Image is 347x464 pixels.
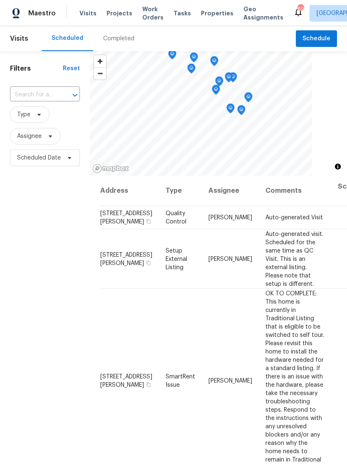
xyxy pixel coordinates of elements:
button: Zoom out [94,67,106,79]
span: Schedule [302,34,330,44]
span: Auto-generated visit. Scheduled for the same time as QC Visit. This is an external listing. Pleas... [265,231,323,287]
span: Auto-generated Visit [265,215,323,221]
a: Mapbox homepage [92,164,129,173]
div: Map marker [226,103,235,116]
input: Search for an address... [10,88,57,101]
span: Work Orders [142,5,164,22]
span: [STREET_ADDRESS][PERSON_NAME] [100,252,152,266]
button: Toggle attribution [333,162,343,172]
div: Map marker [212,85,220,98]
span: [PERSON_NAME] [208,256,252,262]
span: Type [17,110,30,119]
span: Scheduled Date [17,154,61,162]
div: Completed [103,34,134,43]
span: [STREET_ADDRESS][PERSON_NAME] [100,211,152,225]
span: [PERSON_NAME] [208,215,252,221]
th: Comments [259,176,331,206]
span: Properties [201,9,233,17]
div: Map marker [168,49,176,62]
th: Address [100,176,159,206]
span: Visits [10,29,28,48]
button: Copy Address [145,259,152,266]
div: Map marker [210,56,218,69]
span: Geo Assignments [243,5,283,22]
button: Copy Address [145,381,152,388]
h1: Filters [10,64,63,73]
div: Map marker [190,52,198,65]
span: Visits [79,9,97,17]
span: [PERSON_NAME] [208,378,252,383]
div: Scheduled [52,34,83,42]
span: Projects [107,9,132,17]
button: Zoom in [94,55,106,67]
span: Zoom out [94,68,106,79]
button: Open [69,89,81,101]
span: [STREET_ADDRESS][PERSON_NAME] [100,373,152,388]
span: SmartRent Issue [166,373,195,388]
span: Quality Control [166,211,186,225]
button: Schedule [296,30,337,47]
span: Setup External Listing [166,248,187,270]
span: Toggle attribution [335,162,340,171]
button: Copy Address [145,218,152,225]
div: Map marker [244,92,253,105]
div: Reset [63,64,80,73]
div: Map marker [229,72,237,85]
span: Tasks [173,10,191,16]
div: 69 [297,5,303,13]
th: Assignee [202,176,259,206]
canvas: Map [90,51,312,176]
th: Type [159,176,202,206]
span: Assignee [17,132,42,140]
div: Map marker [237,105,245,118]
div: Map marker [215,76,223,89]
span: Maestro [28,9,56,17]
div: Map marker [225,72,233,85]
div: Map marker [187,64,196,76]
